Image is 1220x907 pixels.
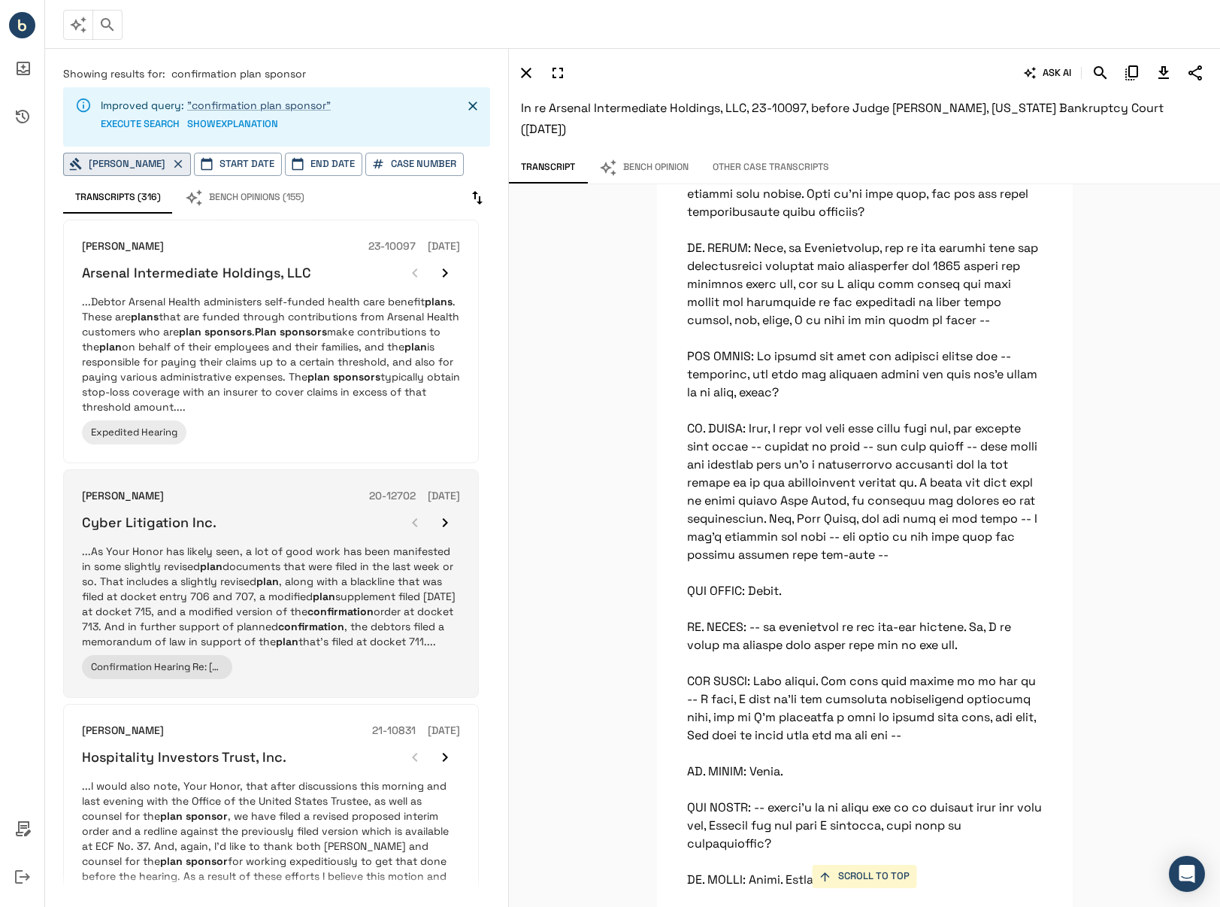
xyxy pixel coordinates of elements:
[369,488,416,505] h6: 20-12702
[82,488,164,505] h6: [PERSON_NAME]
[428,238,460,255] h6: [DATE]
[171,67,306,80] span: confirmation plan sponsor
[160,854,183,868] em: plan
[1021,60,1075,86] button: ASK AI
[99,340,122,353] em: plan
[82,748,286,766] h6: Hospitality Investors Trust, Inc.
[63,153,191,176] button: [PERSON_NAME]
[186,854,228,868] em: sponsor
[521,100,1164,137] span: In re Arsenal Intermediate Holdings, LLC, 23-10097, before Judge [PERSON_NAME], [US_STATE] Bankru...
[587,152,701,184] button: Bench Opinion
[179,325,201,338] em: plan
[82,723,164,739] h6: [PERSON_NAME]
[101,113,180,136] button: EXECUTE SEARCH
[1182,60,1208,86] button: Share Transcript
[256,575,279,588] em: plan
[368,238,416,255] h6: 23-10097
[280,325,327,338] em: sponsors
[82,514,216,531] h6: Cyber Litigation Inc.
[187,99,331,112] a: "confirmation plan sponsor"
[462,95,484,117] button: Close
[701,152,841,184] button: Other Case Transcripts
[173,182,316,214] button: Bench Opinions (155)
[187,113,278,136] button: SHOWEXPLANATION
[82,264,311,281] h6: Arsenal Intermediate Holdings, LLC
[63,182,173,214] button: Transcripts (316)
[82,294,460,414] p: ...Debtor Arsenal Health administers self-funded health care benefit . These are that are funded ...
[307,605,374,618] em: confirmation
[276,635,298,648] em: plan
[428,723,460,739] h6: [DATE]
[194,153,282,176] button: Start Date
[160,809,183,823] em: plan
[91,660,559,673] span: Confirmation Hearing Re: [PERSON_NAME]'s Modified Second Amended Chapter 11 Plan Of Liquidation
[372,723,416,739] h6: 21-10831
[186,809,228,823] em: sponsor
[82,238,164,255] h6: [PERSON_NAME]
[425,295,453,308] em: plans
[428,488,460,505] h6: [DATE]
[91,426,177,438] span: Expedited Hearing
[333,370,380,384] em: sponsors
[1088,60,1113,86] button: Search
[131,310,159,323] em: plans
[285,153,362,176] button: End Date
[82,544,460,649] p: ...As Your Honor has likely seen, a lot of good work has been manifested in some slightly revised...
[101,98,331,113] p: Improved query:
[404,340,427,353] em: plan
[200,560,223,573] em: plan
[307,370,330,384] em: plan
[813,865,917,888] button: SCROLL TO TOP
[255,325,277,338] em: Plan
[63,67,165,80] span: Showing results for:
[1169,856,1205,892] div: Open Intercom Messenger
[313,590,335,603] em: plan
[1151,60,1176,86] button: Download Transcript
[278,620,344,633] em: confirmation
[1119,60,1145,86] button: Copy Citation
[509,152,587,184] button: Transcript
[204,325,252,338] em: sponsors
[365,153,464,176] button: Case Number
